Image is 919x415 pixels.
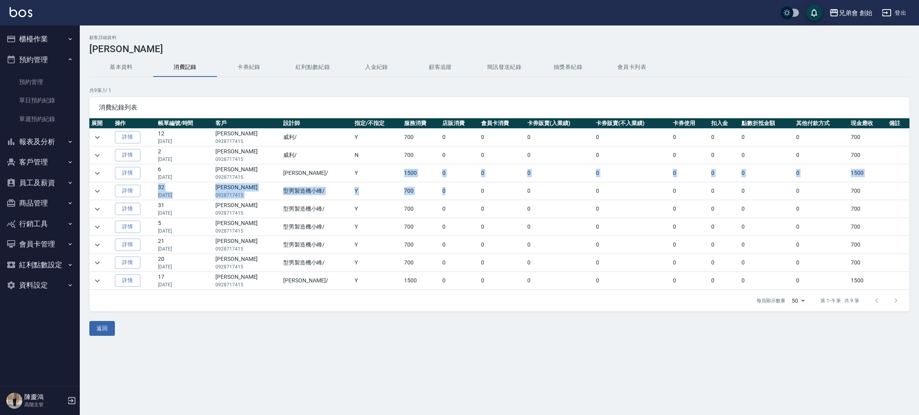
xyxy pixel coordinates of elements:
td: 0 [740,182,794,200]
td: 0 [709,236,740,254]
td: 0 [440,254,479,272]
td: 0 [740,164,794,182]
td: 5 [156,218,213,236]
th: 店販消費 [440,118,479,129]
td: 0 [525,254,594,272]
td: 0 [709,147,740,164]
td: 0 [479,164,526,182]
td: Y [353,182,402,200]
th: 卡券使用 [671,118,709,129]
td: 0 [794,200,849,218]
td: 0 [740,218,794,236]
td: 0 [479,272,526,290]
img: Person [6,393,22,409]
button: 資料設定 [3,275,77,296]
td: N [353,147,402,164]
td: Y [353,272,402,290]
td: 0 [709,182,740,200]
p: 0928717415 [215,245,279,253]
span: 消費紀錄列表 [99,104,900,112]
td: 0 [479,147,526,164]
a: 單日預約紀錄 [3,91,77,110]
button: expand row [91,131,103,143]
img: Logo [10,7,32,17]
button: 會員卡列表 [600,58,664,77]
td: 0 [671,236,709,254]
td: 0 [440,129,479,146]
p: [DATE] [158,174,211,181]
td: 型男製造機小峰 / [281,182,353,200]
th: 服務消費 [402,118,440,129]
td: [PERSON_NAME] / [281,272,353,290]
button: expand row [91,275,103,287]
p: [DATE] [158,281,211,288]
th: 卡券販賣(不入業績) [594,118,671,129]
td: 0 [594,236,671,254]
p: 高階主管 [24,401,65,408]
a: 詳情 [115,274,140,287]
th: 備註 [887,118,909,129]
th: 設計師 [281,118,353,129]
td: Y [353,218,402,236]
button: expand row [91,149,103,161]
td: [PERSON_NAME] [213,218,281,236]
a: 詳情 [115,239,140,251]
td: 0 [594,147,671,164]
td: [PERSON_NAME] / [281,164,353,182]
td: 0 [525,272,594,290]
a: 詳情 [115,167,140,179]
td: 威利 / [281,129,353,146]
td: 型男製造機小峰 / [281,254,353,272]
button: 客戶管理 [3,152,77,172]
td: 型男製造機小峰 / [281,218,353,236]
button: expand row [91,167,103,179]
td: 0 [594,254,671,272]
p: [DATE] [158,209,211,217]
p: [DATE] [158,263,211,270]
p: 共 9 筆, 1 / 1 [89,87,909,94]
td: 威利 / [281,147,353,164]
td: 0 [794,147,849,164]
p: [DATE] [158,192,211,199]
button: 簡訊發送紀錄 [472,58,536,77]
td: 0 [594,200,671,218]
td: 0 [794,129,849,146]
button: 紅利點數紀錄 [281,58,345,77]
td: 型男製造機小峰 / [281,200,353,218]
td: 0 [479,218,526,236]
button: 入金紀錄 [345,58,408,77]
td: 700 [402,147,440,164]
td: 700 [402,129,440,146]
td: 0 [794,272,849,290]
p: 0928717415 [215,227,279,235]
button: 櫃檯作業 [3,29,77,49]
td: 700 [849,236,887,254]
td: 21 [156,236,213,254]
div: 50 [789,290,808,311]
td: 0 [440,200,479,218]
th: 操作 [113,118,156,129]
td: 型男製造機小峰 / [281,236,353,254]
th: 展開 [89,118,113,129]
td: 0 [479,182,526,200]
button: 會員卡管理 [3,234,77,254]
td: 0 [740,200,794,218]
p: 0928717415 [215,138,279,145]
a: 詳情 [115,149,140,161]
td: 2 [156,147,213,164]
th: 點數折抵金額 [740,118,794,129]
td: [PERSON_NAME] [213,272,281,290]
th: 扣入金 [709,118,740,129]
p: 0928717415 [215,156,279,163]
td: 0 [794,218,849,236]
td: 32 [156,182,213,200]
td: 0 [740,254,794,272]
button: 抽獎券紀錄 [536,58,600,77]
td: 0 [525,200,594,218]
td: 0 [794,164,849,182]
td: 0 [525,218,594,236]
td: [PERSON_NAME] [213,147,281,164]
p: [DATE] [158,156,211,163]
td: 0 [740,272,794,290]
td: 0 [794,254,849,272]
